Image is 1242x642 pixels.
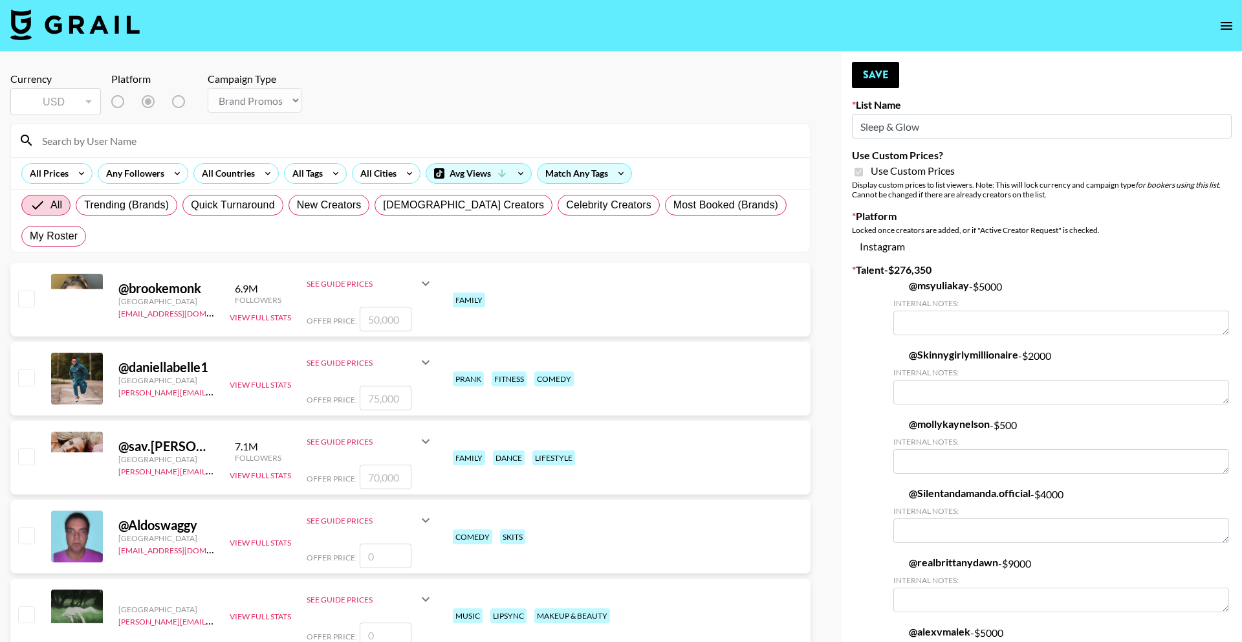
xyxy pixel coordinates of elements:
div: [GEOGRAPHIC_DATA] [118,296,214,306]
span: Trending (Brands) [84,197,169,213]
input: 0 [360,544,411,568]
div: Followers [235,295,281,305]
img: Instagram [893,349,904,360]
div: 6.9M [235,282,281,295]
span: Celebrity Creators [566,197,651,213]
span: My Roster [30,228,78,244]
a: @alexvmalek [893,625,970,638]
div: See Guide Prices [307,595,418,604]
div: See Guide Prices [307,268,433,299]
div: family [453,293,485,307]
img: Instagram [893,280,904,291]
button: View Full Stats [230,612,291,621]
label: Talent - $ 276,350 [852,263,1232,276]
div: See Guide Prices [307,584,433,615]
div: @ Aldoswaggy [118,517,214,533]
div: fitness [492,371,527,386]
div: lifestyle [532,450,575,465]
div: [GEOGRAPHIC_DATA] [118,604,214,614]
button: Save [852,62,899,88]
div: comedy [534,371,574,386]
div: @ brookemonk [118,280,214,296]
div: lipsync [490,608,527,623]
div: Locked once creators are added, or if "Active Creator Request" is checked. [852,225,1232,235]
span: Offer Price: [307,474,357,483]
input: 50,000 [360,307,411,331]
img: Instagram [893,557,904,568]
div: - $ 2000 [893,348,1229,404]
div: See Guide Prices [307,358,418,368]
button: View Full Stats [230,538,291,548]
a: @Silentandamanda.official [893,487,1030,500]
div: Internal Notes: [893,368,1229,377]
div: See Guide Prices [307,516,418,526]
a: [PERSON_NAME][EMAIL_ADDRESS][DOMAIN_NAME] [118,385,310,397]
img: Instagram [893,419,904,429]
div: music [453,608,483,623]
span: New Creators [297,197,362,213]
span: Offer Price: [307,395,357,404]
div: Platform [111,72,202,85]
a: @msyuliakay [893,279,969,292]
div: - $ 500 [893,417,1229,474]
div: [GEOGRAPHIC_DATA] [118,533,214,543]
div: Any Followers [98,164,167,183]
button: View Full Stats [230,470,291,480]
span: Quick Turnaround [191,197,275,213]
div: See Guide Prices [307,426,433,457]
div: Internal Notes: [893,575,1229,585]
img: Instagram [893,488,904,498]
button: View Full Stats [230,380,291,390]
div: - $ 5000 [893,279,1229,335]
div: Followers [235,453,281,463]
div: USD [13,91,98,113]
span: Most Booked (Brands) [673,197,778,213]
div: family [453,450,485,465]
a: [PERSON_NAME][EMAIL_ADDRESS][DOMAIN_NAME] [118,464,310,476]
div: All Prices [22,164,71,183]
div: - $ 4000 [893,487,1229,543]
div: See Guide Prices [307,279,418,289]
div: All Cities [353,164,399,183]
div: Internal Notes: [893,298,1229,308]
a: [EMAIL_ADDRESS][DOMAIN_NAME] [118,543,248,555]
div: List locked to Instagram. [111,88,202,115]
span: Use Custom Prices [871,164,955,177]
div: [GEOGRAPHIC_DATA] [118,375,214,385]
input: Search by User Name [34,130,802,151]
em: for bookers using this list [1135,180,1219,190]
button: View Full Stats [230,313,291,322]
div: All Countries [194,164,257,183]
div: See Guide Prices [307,347,433,378]
label: List Name [852,98,1232,111]
div: All Tags [285,164,325,183]
div: 7.1M [235,440,281,453]
label: Platform [852,210,1232,223]
div: prank [453,371,484,386]
div: Currency [10,72,101,85]
input: 75,000 [360,386,411,410]
span: [DEMOGRAPHIC_DATA] Creators [383,197,544,213]
a: @mollykaynelson [893,417,990,430]
span: All [50,197,62,213]
label: Use Custom Prices? [852,149,1232,162]
div: Match Any Tags [538,164,631,183]
div: Display custom prices to list viewers. Note: This will lock currency and campaign type . Cannot b... [852,180,1232,199]
img: Instagram [893,626,904,637]
a: [PERSON_NAME][EMAIL_ADDRESS][DOMAIN_NAME] [118,614,310,626]
div: Instagram [852,240,1232,253]
div: Internal Notes: [893,437,1229,447]
a: @Skinnygirlymillionaire [893,348,1018,361]
button: open drawer [1214,13,1239,39]
div: See Guide Prices [307,505,433,536]
div: makeup & beauty [534,608,610,623]
img: Grail Talent [10,9,140,40]
div: Avg Views [426,164,531,183]
div: @ daniellabelle1 [118,359,214,375]
span: Offer Price: [307,632,357,641]
span: Offer Price: [307,316,357,326]
div: [GEOGRAPHIC_DATA] [118,454,214,464]
div: skits [500,529,525,544]
div: Internal Notes: [893,506,1229,516]
div: @ sav.[PERSON_NAME] [118,438,214,454]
